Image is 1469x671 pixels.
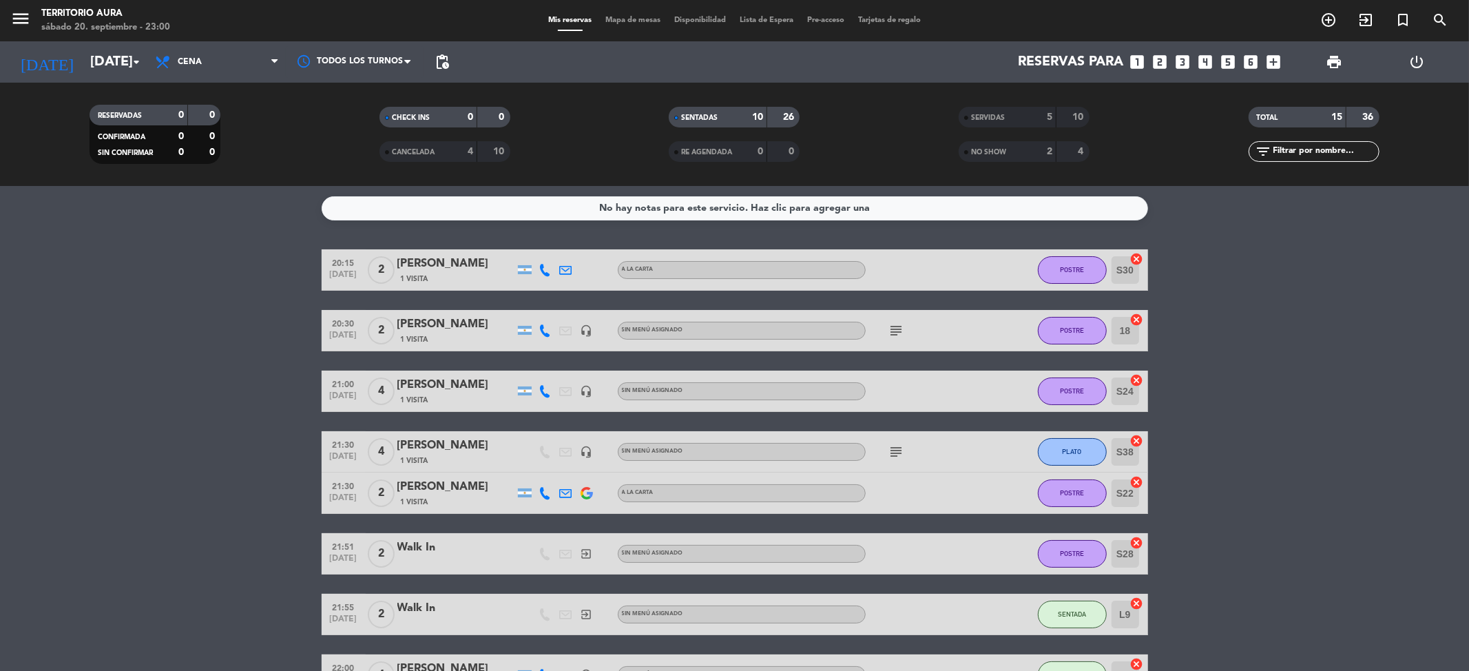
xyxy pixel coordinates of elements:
[1047,112,1052,122] strong: 5
[10,8,31,34] button: menu
[1130,373,1144,387] i: cancel
[667,17,733,24] span: Disponibilidad
[397,599,514,617] div: Walk In
[326,436,361,452] span: 21:30
[888,322,905,339] i: subject
[209,110,218,120] strong: 0
[209,132,218,141] strong: 0
[1079,147,1087,156] strong: 4
[1331,112,1342,122] strong: 15
[397,255,514,273] div: [PERSON_NAME]
[326,254,361,270] span: 20:15
[401,497,428,508] span: 1 Visita
[1256,143,1272,160] i: filter_list
[401,395,428,406] span: 1 Visita
[622,448,683,454] span: Sin menú asignado
[326,538,361,554] span: 21:51
[368,479,395,507] span: 2
[326,331,361,347] span: [DATE]
[1362,112,1376,122] strong: 36
[368,256,395,284] span: 2
[397,478,514,496] div: [PERSON_NAME]
[1432,12,1448,28] i: search
[581,385,593,398] i: headset_mic
[392,149,435,156] span: CANCELADA
[401,334,428,345] span: 1 Visita
[1060,489,1084,497] span: POSTRE
[1060,327,1084,334] span: POSTRE
[98,134,145,141] span: CONFIRMADA
[1063,448,1082,455] span: PLATO
[783,112,797,122] strong: 26
[368,378,395,405] span: 4
[1130,252,1144,266] i: cancel
[209,147,218,157] strong: 0
[397,316,514,333] div: [PERSON_NAME]
[368,540,395,568] span: 2
[622,550,683,556] span: Sin menú asignado
[1395,12,1411,28] i: turned_in_not
[1326,54,1342,70] span: print
[581,324,593,337] i: headset_mic
[1019,54,1124,70] span: Reservas para
[581,548,593,560] i: exit_to_app
[326,315,361,331] span: 20:30
[368,601,395,628] span: 2
[41,21,170,34] div: sábado 20. septiembre - 23:00
[178,132,184,141] strong: 0
[178,57,202,67] span: Cena
[888,444,905,460] i: subject
[326,554,361,570] span: [DATE]
[98,149,153,156] span: SIN CONFIRMAR
[758,147,763,156] strong: 0
[468,147,473,156] strong: 4
[98,112,142,119] span: RESERVADAS
[1073,112,1087,122] strong: 10
[598,17,667,24] span: Mapa de mesas
[622,490,654,495] span: A LA CARTA
[326,391,361,407] span: [DATE]
[1038,438,1107,466] button: PLATO
[581,446,593,458] i: headset_mic
[1130,313,1144,327] i: cancel
[1242,53,1260,71] i: looks_6
[392,114,430,121] span: CHECK INS
[326,493,361,509] span: [DATE]
[789,147,797,156] strong: 0
[41,7,170,21] div: TERRITORIO AURA
[1152,53,1169,71] i: looks_two
[851,17,928,24] span: Tarjetas de regalo
[541,17,598,24] span: Mis reservas
[397,437,514,455] div: [PERSON_NAME]
[401,273,428,285] span: 1 Visita
[681,114,718,121] span: SENTADAS
[581,608,593,621] i: exit_to_app
[1060,266,1084,273] span: POSTRE
[326,375,361,391] span: 21:00
[622,327,683,333] span: Sin menú asignado
[178,147,184,157] strong: 0
[326,452,361,468] span: [DATE]
[1130,597,1144,610] i: cancel
[1038,317,1107,344] button: POSTRE
[1038,256,1107,284] button: POSTRE
[434,54,450,70] span: pending_actions
[971,114,1005,121] span: SERVIDAS
[1129,53,1147,71] i: looks_one
[368,438,395,466] span: 4
[1038,479,1107,507] button: POSTRE
[326,477,361,493] span: 21:30
[752,112,763,122] strong: 10
[971,149,1006,156] span: NO SHOW
[733,17,800,24] span: Lista de Espera
[1038,601,1107,628] button: SENTADA
[1375,41,1459,83] div: LOG OUT
[401,455,428,466] span: 1 Visita
[1130,434,1144,448] i: cancel
[1272,144,1379,159] input: Filtrar por nombre...
[1060,550,1084,557] span: POSTRE
[800,17,851,24] span: Pre-acceso
[622,388,683,393] span: Sin menú asignado
[1130,536,1144,550] i: cancel
[1357,12,1374,28] i: exit_to_app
